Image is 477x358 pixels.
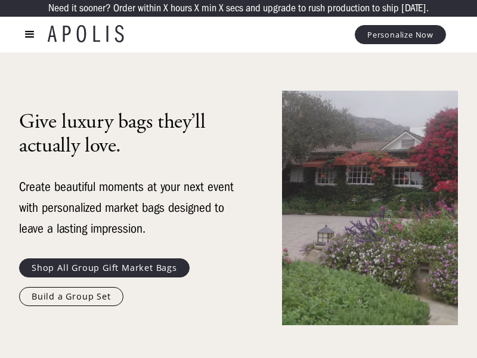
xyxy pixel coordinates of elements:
[194,3,199,14] p: X
[19,110,234,158] h1: Give luxury bags they’ll actually love.
[246,3,429,14] p: and upgrade to rush production to ship [DATE].
[19,177,234,239] div: Create beautiful moments at your next event with personalized market bags designed to leave a las...
[226,3,243,14] p: secs
[19,287,123,306] a: Build a Group Set
[19,258,190,277] a: Shop All Group Gift Market Bags
[355,25,446,44] a: Personalize Now
[48,23,129,47] a: APOLIS
[171,3,192,14] p: hours
[48,3,161,14] p: Need it sooner? Order within
[202,3,216,14] p: min
[12,17,48,53] div: menu
[163,3,168,14] p: X
[219,3,224,14] p: X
